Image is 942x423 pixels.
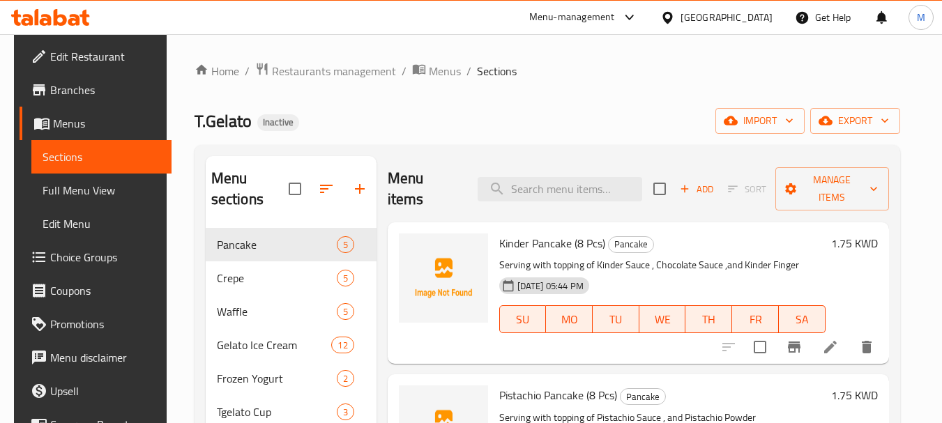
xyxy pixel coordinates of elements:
span: 5 [337,272,354,285]
span: Coupons [50,282,160,299]
button: Add [674,178,719,200]
span: Select section [645,174,674,203]
h2: Menu items [388,168,461,210]
span: SU [506,309,541,330]
h6: 1.75 KWD [831,233,878,253]
a: Edit Restaurant [20,40,172,73]
span: 5 [337,305,354,318]
a: Home [195,63,239,79]
span: TU [598,309,634,330]
span: WE [645,309,681,330]
span: Pistachio Pancake (8 Pcs) [499,385,617,406]
div: Menu-management [529,9,615,26]
button: Add section [343,172,377,206]
span: Inactive [257,116,299,128]
nav: breadcrumb [195,62,900,80]
span: MO [552,309,587,330]
span: 3 [337,406,354,419]
span: [DATE] 05:44 PM [512,279,589,293]
div: Pancake [620,388,666,405]
span: Edit Restaurant [50,48,160,65]
li: / [402,63,407,79]
button: FR [732,305,779,333]
div: Frozen Yogurt2 [206,362,377,395]
button: delete [850,330,883,364]
span: Crepe [217,270,337,286]
button: TU [593,305,639,333]
span: Pancake [621,389,665,405]
span: Menu disclaimer [50,349,160,366]
span: Select all sections [280,174,310,203]
span: import [727,112,793,130]
div: Waffle5 [206,295,377,328]
span: SA [784,309,820,330]
button: export [810,108,900,134]
button: MO [546,305,593,333]
span: Branches [50,82,160,98]
a: Coupons [20,274,172,307]
a: Edit menu item [822,339,839,355]
a: Menus [20,107,172,140]
div: Pancake [608,236,654,253]
h2: Menu sections [211,168,289,210]
div: items [337,236,354,253]
div: Pancake5 [206,228,377,261]
div: items [337,270,354,286]
button: TH [685,305,732,333]
a: Menu disclaimer [20,341,172,374]
div: Gelato Ice Cream12 [206,328,377,362]
a: Edit Menu [31,207,172,240]
span: Promotions [50,316,160,332]
a: Full Menu View [31,174,172,207]
div: items [331,337,354,353]
button: Branch-specific-item [777,330,811,364]
span: Manage items [787,171,878,206]
a: Upsell [20,374,172,408]
span: Choice Groups [50,249,160,266]
a: Branches [20,73,172,107]
li: / [466,63,471,79]
span: Pancake [217,236,337,253]
div: items [337,403,354,420]
a: Promotions [20,307,172,341]
div: Inactive [257,114,299,131]
span: Add item [674,178,719,200]
button: SU [499,305,547,333]
a: Choice Groups [20,240,172,274]
span: Waffle [217,303,337,320]
a: Sections [31,140,172,174]
span: T.Gelato [195,105,252,137]
div: items [337,303,354,320]
span: Menus [53,115,160,132]
input: search [478,177,642,201]
span: Sections [43,148,160,165]
button: import [715,108,805,134]
span: Kinder Pancake (8 Pcs) [499,233,605,254]
span: Restaurants management [272,63,396,79]
span: Frozen Yogurt [217,370,337,387]
span: TH [691,309,727,330]
span: Gelato Ice Cream [217,337,332,353]
img: Kinder Pancake (8 Pcs) [399,233,488,323]
span: Edit Menu [43,215,160,232]
div: [GEOGRAPHIC_DATA] [681,10,773,25]
span: Upsell [50,383,160,399]
button: WE [639,305,686,333]
span: Menus [429,63,461,79]
a: Restaurants management [255,62,396,80]
span: Tgelato Cup [217,403,337,420]
button: SA [779,305,826,333]
div: items [337,370,354,387]
div: Crepe5 [206,261,377,295]
li: / [245,63,250,79]
span: Sort sections [310,172,343,206]
span: Select section first [719,178,775,200]
span: Select to update [745,332,775,362]
a: Menus [412,62,461,80]
button: Manage items [775,167,889,210]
